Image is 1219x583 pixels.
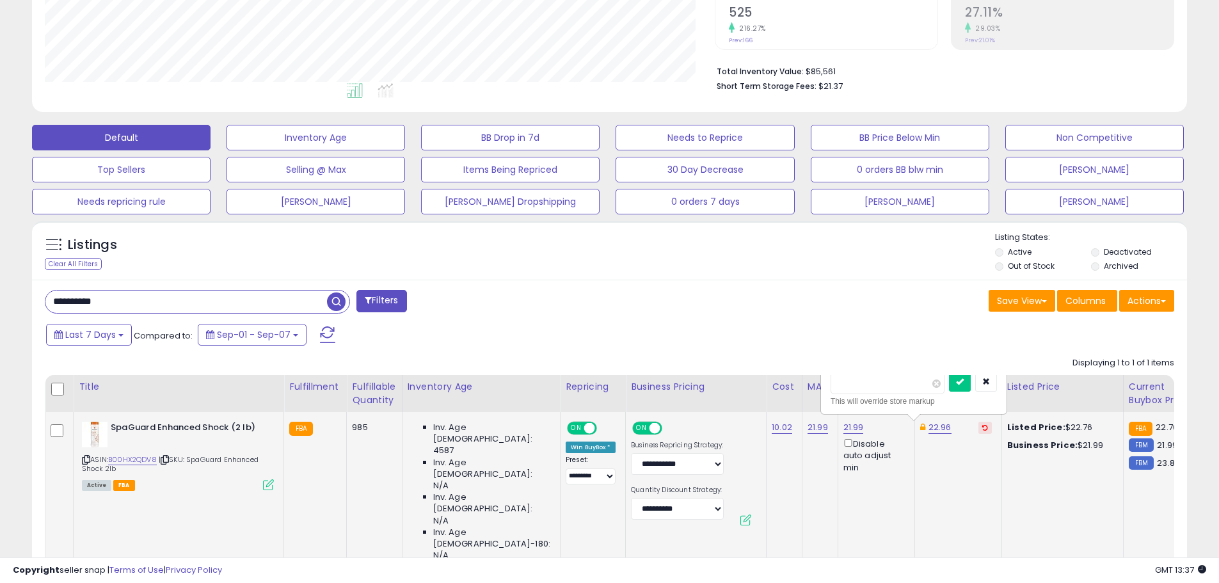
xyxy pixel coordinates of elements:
h5: Listings [68,236,117,254]
button: Save View [989,290,1055,312]
b: Listed Price: [1007,421,1065,433]
span: OFF [660,423,681,434]
button: Needs to Reprice [616,125,794,150]
a: Terms of Use [109,564,164,576]
a: B00HX2QDV8 [108,454,157,465]
div: Win BuyBox * [566,442,616,453]
span: $21.37 [818,80,843,92]
button: Selling @ Max [227,157,405,182]
button: [PERSON_NAME] [227,189,405,214]
span: ON [633,423,649,434]
small: FBA [1129,422,1152,436]
div: Preset: [566,456,616,484]
span: All listings currently available for purchase on Amazon [82,480,111,491]
div: Displaying 1 to 1 of 1 items [1072,357,1174,369]
button: Top Sellers [32,157,211,182]
button: Sep-01 - Sep-07 [198,324,307,346]
a: 10.02 [772,421,792,434]
span: N/A [433,480,449,491]
b: Business Price: [1007,439,1078,451]
span: 22.76 [1156,421,1178,433]
span: | SKU: SpaGuard Enhanced Shock 2lb [82,454,259,474]
li: $85,561 [717,63,1165,78]
label: Out of Stock [1008,260,1055,271]
img: 316sAqQB+aL._SL40_.jpg [82,422,108,447]
span: ON [568,423,584,434]
div: Business Pricing [631,380,761,394]
span: 23.89 [1157,457,1180,469]
label: Business Repricing Strategy: [631,441,724,450]
button: Default [32,125,211,150]
span: Inv. Age [DEMOGRAPHIC_DATA]: [433,457,550,480]
small: FBM [1129,438,1154,452]
div: This will override store markup [831,395,997,408]
span: Inv. Age [DEMOGRAPHIC_DATA]: [433,422,550,445]
button: [PERSON_NAME] [1005,157,1184,182]
button: Last 7 Days [46,324,132,346]
small: 216.27% [735,24,766,33]
span: Sep-01 - Sep-07 [217,328,291,341]
span: Inv. Age [DEMOGRAPHIC_DATA]-180: [433,527,550,550]
button: BB Drop in 7d [421,125,600,150]
span: Inv. Age [DEMOGRAPHIC_DATA]: [433,491,550,515]
label: Quantity Discount Strategy: [631,486,724,495]
button: [PERSON_NAME] [811,189,989,214]
a: 22.96 [928,421,952,434]
div: $22.76 [1007,422,1113,433]
p: Listing States: [995,232,1187,244]
small: FBA [289,422,313,436]
span: Columns [1065,294,1106,307]
div: Clear All Filters [45,258,102,270]
span: 2025-09-15 13:37 GMT [1155,564,1206,576]
button: Needs repricing rule [32,189,211,214]
button: [PERSON_NAME] [1005,189,1184,214]
small: Prev: 21.01% [965,36,995,44]
b: SpaGuard Enhanced Shock (2 lb) [111,422,266,437]
div: Fulfillment [289,380,341,394]
small: FBM [1129,456,1154,470]
div: ASIN: [82,422,274,489]
span: 4587 [433,445,454,456]
div: Listed Price [1007,380,1118,394]
label: Active [1008,246,1032,257]
span: 21.99 [1157,439,1177,451]
label: Deactivated [1104,246,1152,257]
button: 0 orders BB blw min [811,157,989,182]
div: Repricing [566,380,620,394]
div: Inventory Age [408,380,555,394]
button: Inventory Age [227,125,405,150]
span: OFF [595,423,616,434]
span: N/A [433,550,449,561]
button: Non Competitive [1005,125,1184,150]
button: Columns [1057,290,1117,312]
button: Actions [1119,290,1174,312]
div: Current Buybox Price [1129,380,1195,407]
div: Fulfillable Quantity [352,380,396,407]
a: Privacy Policy [166,564,222,576]
button: 0 orders 7 days [616,189,794,214]
h2: 27.11% [965,5,1174,22]
button: BB Price Below Min [811,125,989,150]
h2: 525 [729,5,937,22]
span: N/A [433,515,449,527]
button: [PERSON_NAME] Dropshipping [421,189,600,214]
div: Cost [772,380,797,394]
span: FBA [113,480,135,491]
label: Archived [1104,260,1138,271]
div: $21.99 [1007,440,1113,451]
b: Total Inventory Value: [717,66,804,77]
button: 30 Day Decrease [616,157,794,182]
small: 29.03% [971,24,1000,33]
button: Items Being Repriced [421,157,600,182]
div: seller snap | | [13,564,222,577]
small: Prev: 166 [729,36,753,44]
button: Filters [356,290,406,312]
span: Compared to: [134,330,193,342]
a: 21.99 [808,421,828,434]
div: Title [79,380,278,394]
div: 985 [352,422,392,433]
b: Short Term Storage Fees: [717,81,817,92]
a: 21.99 [843,421,864,434]
div: MAP [808,380,833,394]
strong: Copyright [13,564,60,576]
